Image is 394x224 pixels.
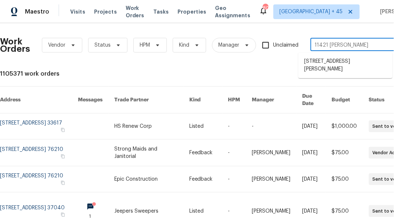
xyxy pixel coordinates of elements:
button: Copy Address [60,127,66,133]
span: Geo Assignments [215,4,250,19]
td: - [222,113,246,140]
th: Kind [183,87,222,113]
th: HPM [222,87,246,113]
button: Copy Address [60,153,66,160]
div: 807 [263,4,268,12]
span: Visits [70,8,85,15]
td: - [222,140,246,166]
button: Copy Address [60,212,66,218]
td: HS Renew Corp [108,113,183,140]
td: Epic Construction [108,166,183,192]
th: Due Date [297,87,326,113]
th: Budget [326,87,363,113]
td: Strong Maids and Janitorial [108,140,183,166]
span: HPM [140,41,150,49]
span: Maestro [25,8,49,15]
span: Unclaimed [273,41,299,49]
span: Vendor [48,41,65,49]
th: Manager [246,87,297,113]
span: Tasks [153,9,169,14]
td: Feedback [183,166,222,192]
span: Work Orders [126,4,144,19]
td: - [246,113,297,140]
th: Trade Partner [108,87,183,113]
span: Projects [94,8,117,15]
input: Enter in an address [311,40,384,51]
th: Messages [72,87,108,113]
button: Copy Address [60,180,66,186]
td: Listed [183,113,222,140]
span: [GEOGRAPHIC_DATA] + 45 [280,8,343,15]
span: Kind [179,41,189,49]
td: - [222,166,246,192]
li: [STREET_ADDRESS][PERSON_NAME] [298,55,393,75]
span: Status [94,41,111,49]
td: [PERSON_NAME] [246,166,297,192]
span: Properties [178,8,206,15]
td: Feedback [183,140,222,166]
td: [PERSON_NAME] [246,140,297,166]
span: Manager [218,41,239,49]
